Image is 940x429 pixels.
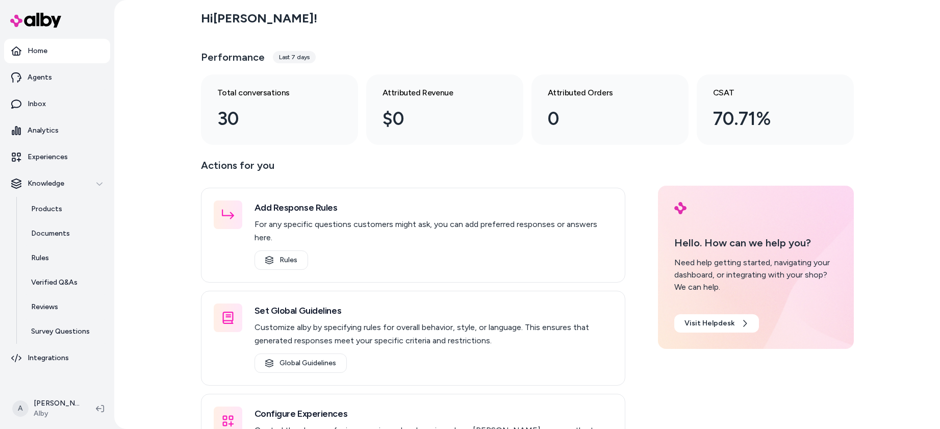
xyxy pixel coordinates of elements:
a: Documents [21,221,110,246]
h3: Attributed Orders [548,87,656,99]
a: Global Guidelines [255,354,347,373]
a: Attributed Orders 0 [531,74,689,145]
a: Home [4,39,110,63]
a: Reviews [21,295,110,319]
a: Agents [4,65,110,90]
h3: Configure Experiences [255,407,613,421]
button: Knowledge [4,171,110,196]
img: alby Logo [674,202,687,214]
a: Analytics [4,118,110,143]
h3: Attributed Revenue [383,87,491,99]
span: Alby [34,409,80,419]
h2: Hi [PERSON_NAME] ! [201,11,317,26]
div: 30 [217,105,325,133]
p: Hello. How can we help you? [674,235,837,250]
p: For any specific questions customers might ask, you can add preferred responses or answers here. [255,218,613,244]
p: Products [31,204,62,214]
p: Experiences [28,152,68,162]
button: A[PERSON_NAME]Alby [6,392,88,425]
p: Reviews [31,302,58,312]
a: Integrations [4,346,110,370]
h3: Set Global Guidelines [255,304,613,318]
div: Last 7 days [273,51,316,63]
h3: Performance [201,50,265,64]
p: Verified Q&As [31,277,78,288]
p: Integrations [28,353,69,363]
a: Products [21,197,110,221]
a: Inbox [4,92,110,116]
p: Knowledge [28,179,64,189]
a: Rules [255,250,308,270]
a: Visit Helpdesk [674,314,759,333]
div: $0 [383,105,491,133]
a: Verified Q&As [21,270,110,295]
p: Actions for you [201,157,625,182]
p: Analytics [28,125,59,136]
img: alby Logo [10,13,61,28]
p: Inbox [28,99,46,109]
p: Rules [31,253,49,263]
a: Rules [21,246,110,270]
a: Attributed Revenue $0 [366,74,523,145]
p: Survey Questions [31,326,90,337]
h3: CSAT [713,87,821,99]
p: [PERSON_NAME] [34,398,80,409]
a: CSAT 70.71% [697,74,854,145]
span: A [12,400,29,417]
h3: Total conversations [217,87,325,99]
p: Agents [28,72,52,83]
h3: Add Response Rules [255,200,613,215]
a: Survey Questions [21,319,110,344]
p: Home [28,46,47,56]
p: Customize alby by specifying rules for overall behavior, style, or language. This ensures that ge... [255,321,613,347]
p: Documents [31,229,70,239]
div: 0 [548,105,656,133]
a: Total conversations 30 [201,74,358,145]
div: Need help getting started, navigating your dashboard, or integrating with your shop? We can help. [674,257,837,293]
a: Experiences [4,145,110,169]
div: 70.71% [713,105,821,133]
